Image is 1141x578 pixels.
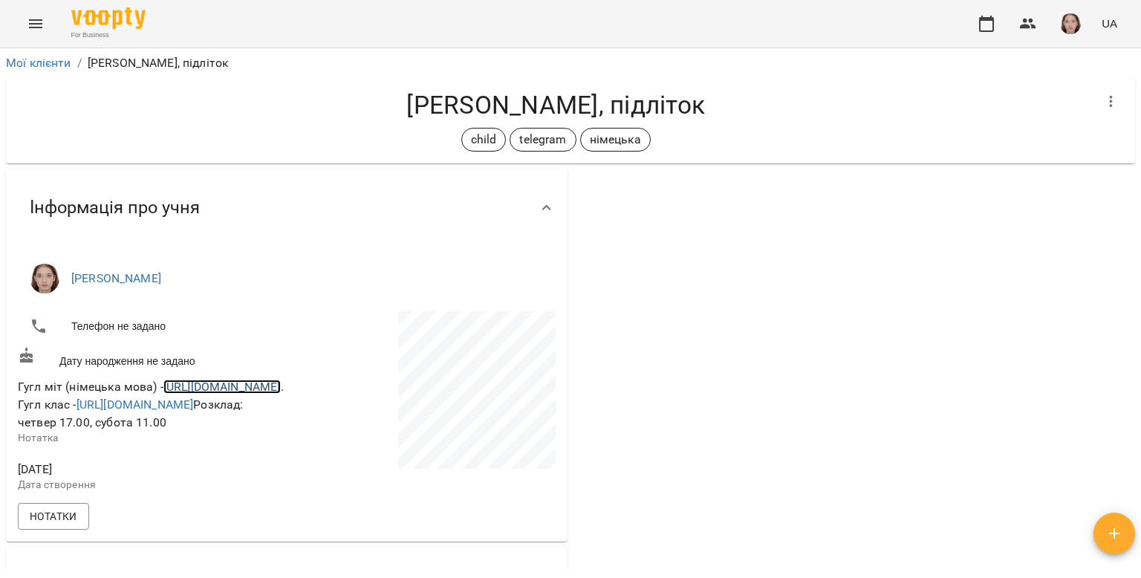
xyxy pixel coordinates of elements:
div: німецька [580,128,651,152]
button: Menu [18,6,53,42]
span: Нотатки [30,507,77,525]
li: / [77,54,82,72]
a: Мої клієнти [6,56,71,70]
p: telegram [519,131,566,149]
span: Гугл міт (німецька мова) - . Гугл клас - Розклад: четвер 17.00, субота 11.00 [18,380,284,429]
button: UA [1096,10,1123,37]
a: [URL][DOMAIN_NAME] [77,397,194,412]
div: child [461,128,507,152]
img: 50a5fa3d6630a4ff757b9b266931e032.png [1060,13,1081,34]
a: [URL][DOMAIN_NAME] [163,380,281,394]
img: Івченко Олександра Богданівна [30,264,59,293]
div: telegram [510,128,576,152]
p: Дата створення [18,478,284,493]
p: Нотатка [18,431,284,446]
p: німецька [590,131,641,149]
h4: [PERSON_NAME], підліток [18,90,1093,120]
p: child [471,131,497,149]
span: For Business [71,30,146,40]
li: Телефон не задано [18,311,284,341]
div: Інформація про учня [6,169,568,246]
p: [PERSON_NAME], підліток [88,54,228,72]
span: [DATE] [18,461,284,478]
span: Інформація про учня [30,196,200,219]
a: [PERSON_NAME] [71,271,161,285]
img: Voopty Logo [71,7,146,29]
nav: breadcrumb [6,54,1135,72]
div: Дату народження не задано [15,344,287,371]
span: UA [1102,16,1117,31]
button: Нотатки [18,503,89,530]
